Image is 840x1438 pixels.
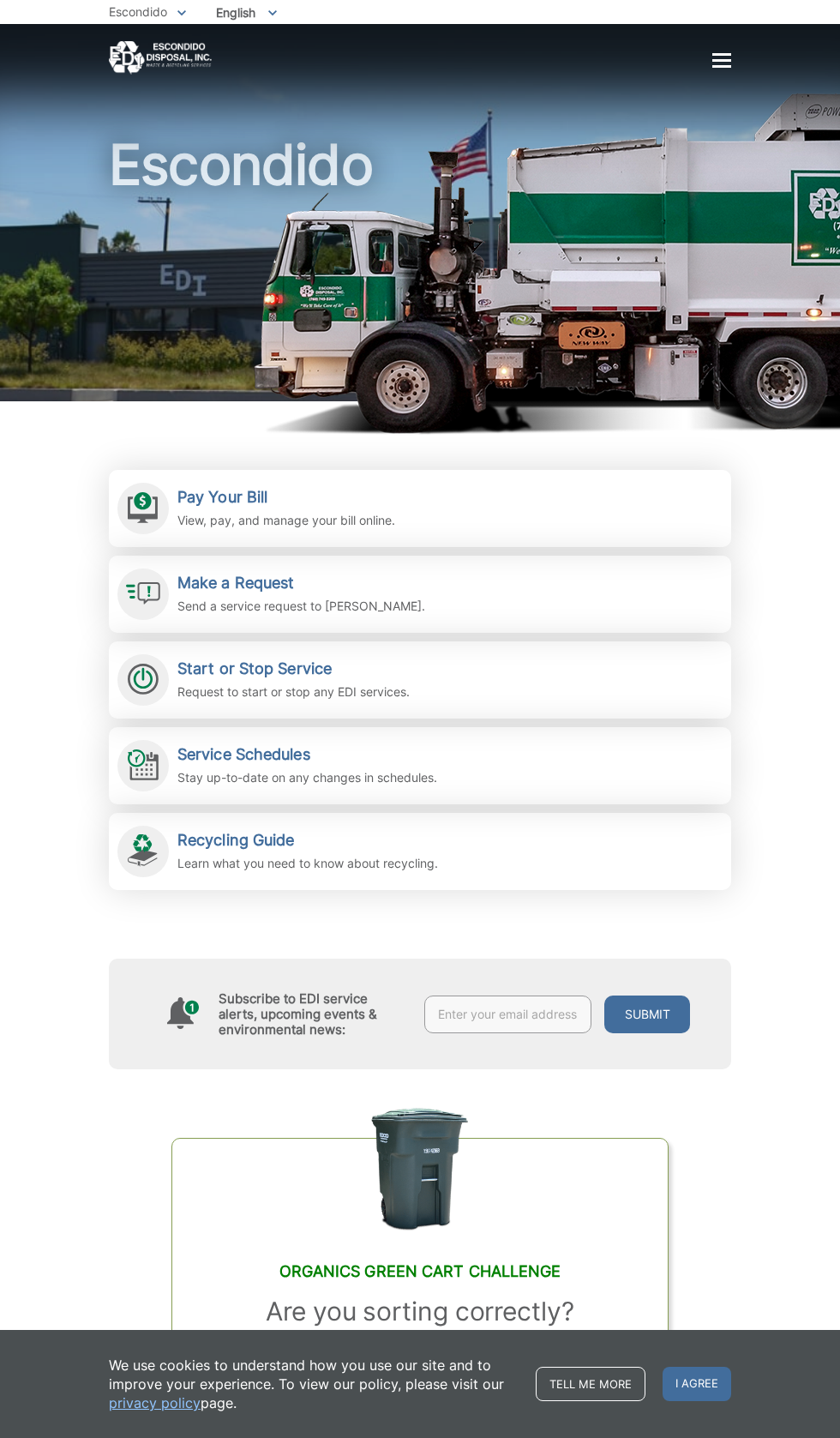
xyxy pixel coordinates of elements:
[663,1367,731,1401] span: I agree
[177,574,425,593] h2: Make a Request
[109,813,731,890] a: Recycling Guide Learn what you need to know about recycling.
[109,137,731,409] h1: Escondido
[109,4,167,19] span: Escondido
[177,488,395,507] h2: Pay Your Bill
[109,727,731,804] a: Service Schedules Stay up-to-date on any changes in schedules.
[109,41,212,75] a: EDCD logo. Return to the homepage.
[207,1296,634,1327] h3: Are you sorting correctly?
[177,659,410,678] h2: Start or Stop Service
[207,1262,634,1281] h2: Organics Green Cart Challenge
[177,511,395,530] p: View, pay, and manage your bill online.
[109,1393,201,1412] a: privacy policy
[424,996,591,1033] input: Enter your email address...
[177,597,425,616] p: Send a service request to [PERSON_NAME].
[177,745,437,764] h2: Service Schedules
[109,470,731,547] a: Pay Your Bill View, pay, and manage your bill online.
[604,996,690,1033] button: Submit
[219,991,407,1038] h4: Subscribe to EDI service alerts, upcoming events & environmental news:
[177,854,438,873] p: Learn what you need to know about recycling.
[177,683,410,701] p: Request to start or stop any EDI services.
[109,1356,519,1412] p: We use cookies to understand how you use our site and to improve your experience. To view our pol...
[177,831,438,850] h2: Recycling Guide
[109,556,731,633] a: Make a Request Send a service request to [PERSON_NAME].
[177,768,437,787] p: Stay up-to-date on any changes in schedules.
[536,1367,645,1401] a: Tell me more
